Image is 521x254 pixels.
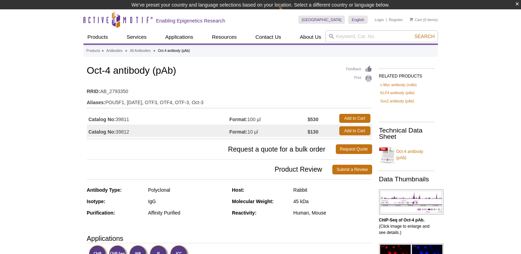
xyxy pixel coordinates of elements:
[346,75,372,82] a: Print
[125,49,127,53] li: »
[87,125,230,137] td: 39812
[379,68,434,81] h2: RELATED PRODUCTS
[87,199,106,204] strong: Isotype:
[380,90,415,96] a: KLF4 antibody (pAb)
[161,30,197,44] a: Applications
[380,82,417,88] a: c-Myc antibody (mAb)
[87,88,100,94] strong: RRID:
[87,99,106,106] strong: Aliases:
[379,144,434,165] a: Oct-4 antibody (pAb)
[298,16,345,24] a: [GEOGRAPHIC_DATA]
[379,127,434,140] h2: Technical Data Sheet
[410,17,422,22] a: Cart
[379,176,434,182] h2: Data Thumbnails
[208,30,241,44] a: Resources
[232,210,257,216] strong: Reactivity:
[293,198,372,205] div: 45 kDa
[339,126,370,135] a: Add to Cart
[123,30,151,44] a: Services
[230,125,308,137] td: 10 µl
[87,187,122,193] strong: Antibody Type:
[379,189,443,215] img: Oct-4 antibody (pAb) tested by ChIP-Seq.
[293,187,372,193] div: Rabbit
[230,129,248,135] strong: Format:
[106,48,123,54] a: Antibodies
[379,217,434,236] p: (Click image to enlarge and see details.)
[87,112,230,125] td: 39811
[87,165,333,174] span: Product Review
[339,114,370,123] a: Add to Cart
[83,30,112,44] a: Products
[87,233,372,244] h3: Applications
[379,218,425,223] b: ChIP-Seq of Oct-4 pAb.
[251,30,285,44] a: Contact Us
[389,17,403,22] a: Register
[148,198,227,205] div: IgG
[336,144,372,154] a: Request Quote
[279,5,297,21] img: Change Here
[156,18,225,24] h2: Enabling Epigenetics Research
[130,48,151,54] a: All Antibodies
[346,65,372,73] a: Feedback
[308,129,318,135] strong: $130
[332,165,372,174] a: Submit a Review
[410,18,413,21] img: Your Cart
[158,49,190,53] li: Oct-4 antibody (pAb)
[414,34,434,39] span: Search
[89,129,116,135] strong: Catalog No:
[380,98,414,104] a: Sox2 antibody (pAb)
[386,16,387,24] li: |
[87,65,372,77] h1: Oct-4 antibody (pAb)
[87,144,336,154] span: Request a quote for a bulk order
[87,95,372,106] td: POU5F1, [DATE], OTF3, OTF4, OTF-3, Oct-3
[102,49,104,53] li: »
[296,30,325,44] a: About Us
[230,112,308,125] td: 100 µl
[375,17,384,22] a: Login
[348,16,368,24] a: English
[412,33,437,39] button: Search
[153,49,155,53] li: »
[232,199,273,204] strong: Molecular Weight:
[87,210,115,216] strong: Purification:
[87,48,100,54] a: Products
[293,210,372,216] div: Human, Mouse
[89,116,116,123] strong: Catalog No:
[232,187,244,193] strong: Host:
[148,187,227,193] div: Polyclonal
[148,210,227,216] div: Affinity Purified
[308,116,318,123] strong: $530
[410,16,438,24] li: (0 items)
[87,84,372,95] td: AB_2793350
[230,116,248,123] strong: Format:
[325,30,438,42] input: Keyword, Cat. No.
